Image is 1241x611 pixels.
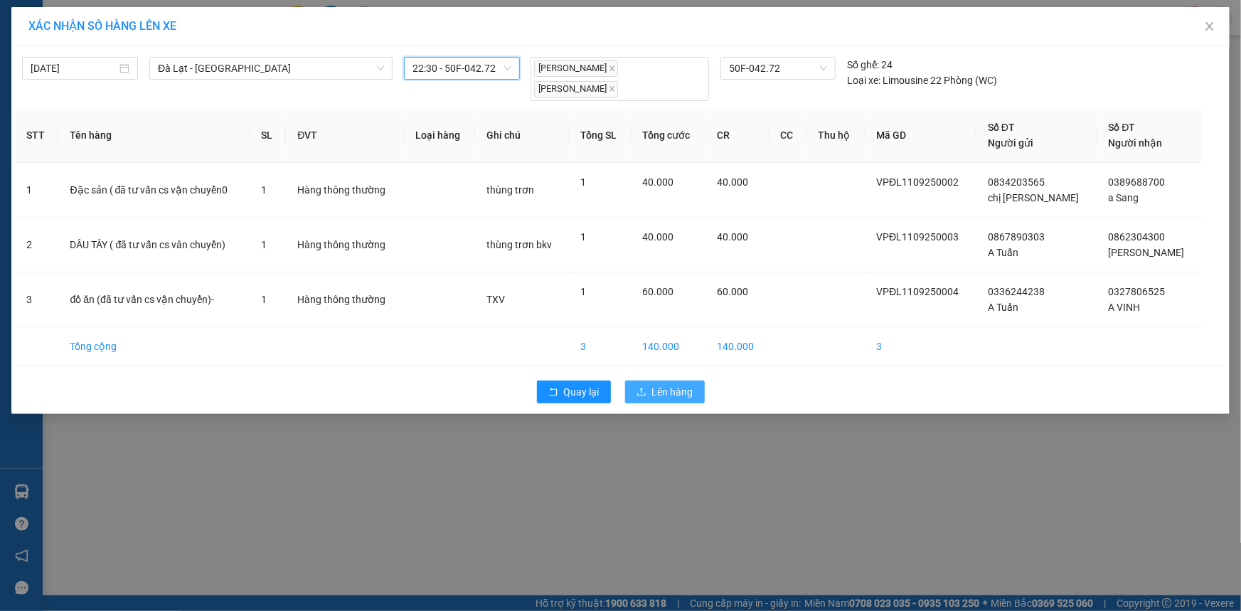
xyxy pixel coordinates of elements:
[847,57,879,73] span: Số ghế:
[625,381,705,403] button: uploadLên hàng
[847,73,880,88] span: Loại xe:
[729,58,827,79] span: 50F-042.72
[28,19,176,33] span: XÁC NHẬN SỐ HÀNG LÊN XE
[376,64,385,73] span: down
[534,60,618,77] span: [PERSON_NAME]
[718,176,749,188] span: 40.000
[988,286,1045,297] span: 0336244238
[609,65,616,72] span: close
[1204,21,1215,32] span: close
[847,57,893,73] div: 24
[706,327,769,366] td: 140.000
[988,122,1015,133] span: Số ĐT
[847,73,997,88] div: Limousine 22 Phòng (WC)
[718,231,749,243] span: 40.000
[15,108,58,163] th: STT
[534,81,618,97] span: [PERSON_NAME]
[988,231,1045,243] span: 0867890303
[807,108,865,163] th: Thu hộ
[569,327,632,366] td: 3
[262,294,267,305] span: 1
[286,163,403,218] td: Hàng thông thường
[632,108,706,163] th: Tổng cước
[1109,137,1163,149] span: Người nhận
[58,327,250,366] td: Tổng cộng
[637,387,646,398] span: upload
[58,163,250,218] td: Đặc sản ( đã tư vấn cs vận chuyển0
[1109,176,1166,188] span: 0389688700
[1109,192,1139,203] span: a Sang
[1109,231,1166,243] span: 0862304300
[250,108,287,163] th: SL
[31,60,117,76] input: 11/09/2025
[286,108,403,163] th: ĐVT
[58,108,250,163] th: Tên hàng
[537,381,611,403] button: rollbackQuay lại
[580,286,586,297] span: 1
[1109,247,1185,258] span: [PERSON_NAME]
[15,218,58,272] td: 2
[1109,122,1136,133] span: Số ĐT
[876,231,959,243] span: VPĐL1109250003
[486,294,505,305] span: TXV
[706,108,769,163] th: CR
[643,231,674,243] span: 40.000
[569,108,632,163] th: Tổng SL
[876,286,959,297] span: VPĐL1109250004
[1109,302,1141,313] span: A VINH
[718,286,749,297] span: 60.000
[988,137,1033,149] span: Người gửi
[412,58,511,79] span: 22:30 - 50F-042.72
[486,239,552,250] span: thùng trơn bkv
[404,108,476,163] th: Loại hàng
[15,272,58,327] td: 3
[58,272,250,327] td: đồ ăn (đã tư vấn cs vận chuyển)-
[286,272,403,327] td: Hàng thông thường
[865,108,976,163] th: Mã GD
[1109,286,1166,297] span: 0327806525
[486,184,534,196] span: thùng trơn
[652,384,693,400] span: Lên hàng
[262,239,267,250] span: 1
[15,163,58,218] td: 1
[988,176,1045,188] span: 0834203565
[609,85,616,92] span: close
[564,384,600,400] span: Quay lại
[286,218,403,272] td: Hàng thông thường
[262,184,267,196] span: 1
[643,286,674,297] span: 60.000
[58,218,250,272] td: DÂU TÂY ( đã tư vấn cs vân chuyển)
[632,327,706,366] td: 140.000
[158,58,384,79] span: Đà Lạt - Sài Gòn
[475,108,568,163] th: Ghi chú
[876,176,959,188] span: VPĐL1109250002
[988,192,1079,203] span: chị [PERSON_NAME]
[580,231,586,243] span: 1
[988,302,1018,313] span: A Tuấn
[865,327,976,366] td: 3
[643,176,674,188] span: 40.000
[988,247,1018,258] span: A Tuấn
[580,176,586,188] span: 1
[769,108,807,163] th: CC
[548,387,558,398] span: rollback
[1190,7,1230,47] button: Close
